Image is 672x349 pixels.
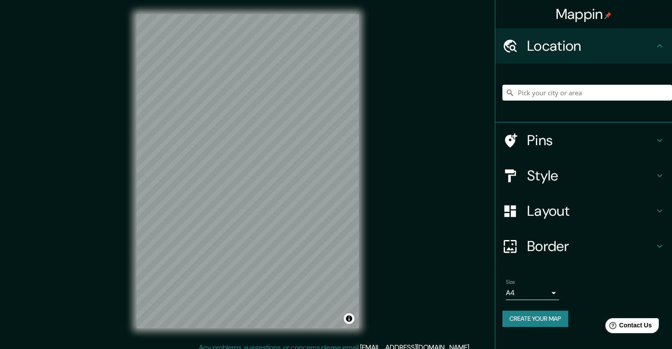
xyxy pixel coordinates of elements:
[527,167,654,184] h4: Style
[527,202,654,220] h4: Layout
[604,12,611,19] img: pin-icon.png
[502,85,672,101] input: Pick your city or area
[344,313,354,324] button: Toggle attribution
[137,14,359,328] canvas: Map
[495,123,672,158] div: Pins
[527,37,654,55] h4: Location
[506,278,515,286] label: Size
[495,193,672,229] div: Layout
[495,229,672,264] div: Border
[593,315,662,339] iframe: Help widget launcher
[502,311,568,327] button: Create your map
[495,158,672,193] div: Style
[527,237,654,255] h4: Border
[495,28,672,64] div: Location
[556,5,612,23] h4: Mappin
[527,131,654,149] h4: Pins
[506,286,559,300] div: A4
